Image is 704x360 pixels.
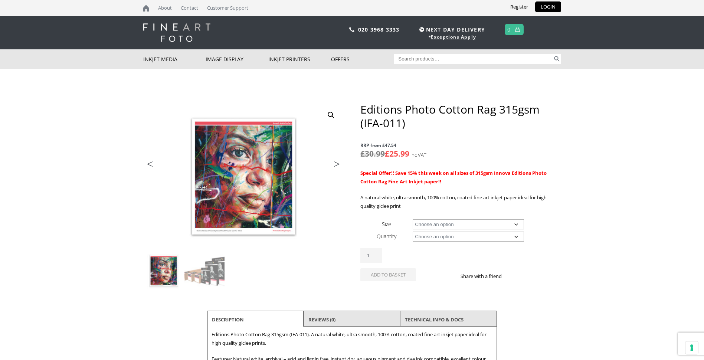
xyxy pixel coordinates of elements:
input: Product quantity [360,248,382,263]
span: NEXT DAY DELIVERY [418,25,485,34]
a: Reviews (0) [308,313,335,326]
img: facebook sharing button [511,273,517,279]
bdi: 25.99 [385,148,409,159]
button: Add to basket [360,268,416,281]
img: basket.svg [515,27,520,32]
a: Inkjet Printers [268,49,331,69]
img: Editions Photo Cotton Rag 315gsm (IFA-011) [144,251,184,291]
label: Size [382,220,391,228]
img: email sharing button [528,273,534,279]
a: Register [505,1,534,12]
p: Editions Photo Cotton Rag 315gsm (IFA-011). A natural white, ultra smooth, 100% cotton, coated fi... [212,330,493,347]
img: twitter sharing button [520,273,525,279]
a: Exceptions Apply [431,34,476,40]
p: Share with a friend [461,272,511,281]
img: Editions Photo Cotton Rag 315gsm (IFA-011) [143,102,344,251]
label: Quantity [377,233,396,240]
strong: Special Offer!! Save 15% this week on all sizes of 315gsm Innova Editions Photo Cotton Rag Fine A... [360,170,547,185]
a: Description [212,313,244,326]
a: 0 [507,24,511,35]
img: logo-white.svg [143,23,210,42]
a: Inkjet Media [143,49,206,69]
img: phone.svg [349,27,354,32]
a: View full-screen image gallery [324,108,338,122]
h1: Editions Photo Cotton Rag 315gsm (IFA-011) [360,102,561,130]
img: time.svg [419,27,424,32]
button: Search [553,54,561,64]
a: Image Display [206,49,268,69]
a: 020 3968 3333 [358,26,400,33]
p: A natural white, ultra smooth, 100% cotton, coated fine art inkjet paper ideal for high quality g... [360,193,561,210]
bdi: 30.99 [360,148,385,159]
span: £ [385,148,389,159]
a: LOGIN [535,1,561,12]
span: RRP from £47.54 [360,141,561,150]
span: £ [360,148,365,159]
input: Search products… [394,54,553,64]
a: Offers [331,49,394,69]
a: TECHNICAL INFO & DOCS [405,313,464,326]
button: Your consent preferences for tracking technologies [685,341,698,354]
img: Editions Photo Cotton Rag 315gsm (IFA-011) - Image 2 [184,251,225,291]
